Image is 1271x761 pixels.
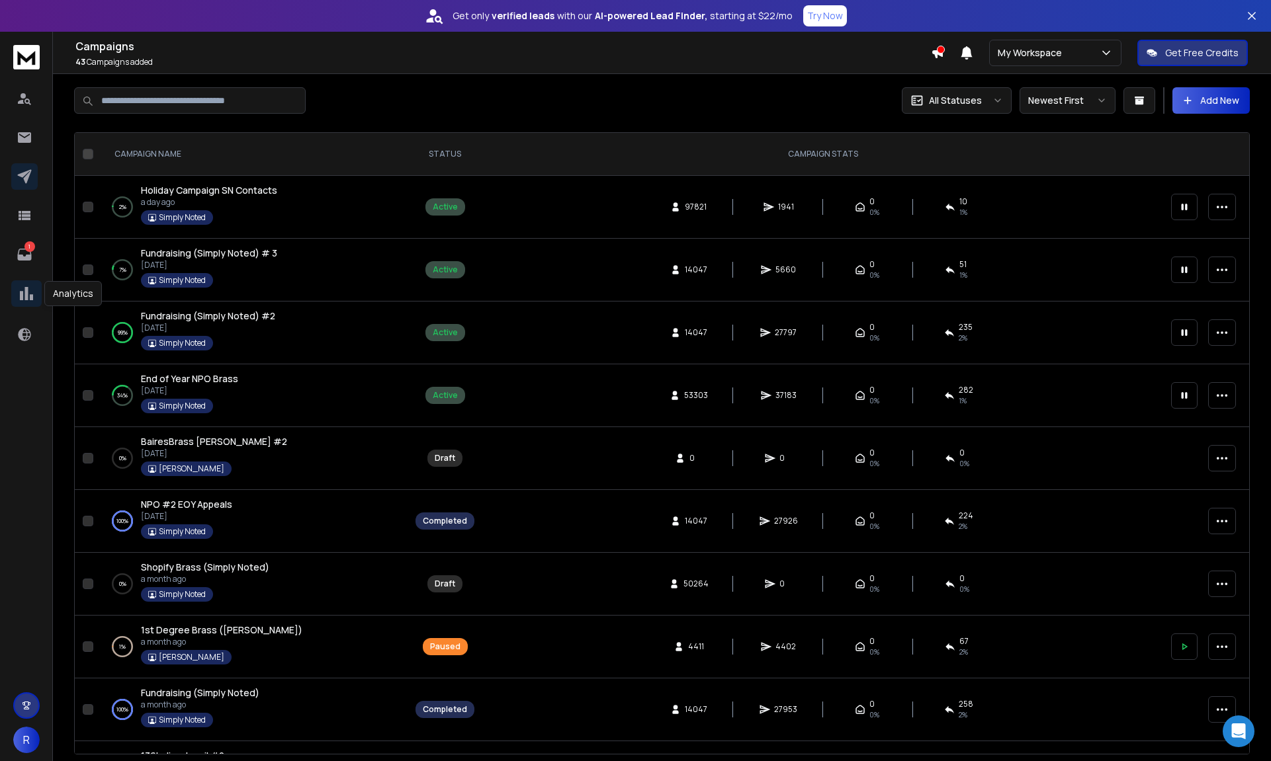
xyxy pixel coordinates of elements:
[595,9,707,22] strong: AI-powered Lead Finder,
[159,652,224,662] p: [PERSON_NAME]
[99,427,408,490] td: 0%BairesBrass [PERSON_NAME] #2[DATE][PERSON_NAME]
[869,636,875,647] span: 0
[116,703,128,716] p: 100 %
[689,453,703,463] span: 0
[141,623,302,637] a: 1st Degree Brass ([PERSON_NAME])
[775,641,796,652] span: 4402
[13,45,40,69] img: logo
[159,715,206,725] p: Simply Noted
[684,390,708,401] span: 53303
[141,561,269,574] a: Shopify Brass (Simply Noted)
[141,309,275,322] span: Fundraising (Simply Noted) #2
[869,709,879,720] span: 0%
[869,270,879,280] span: 0%
[119,640,126,653] p: 1 %
[141,309,275,323] a: Fundraising (Simply Noted) #2
[685,327,707,338] span: 14047
[75,57,931,67] p: Campaigns added
[116,514,128,528] p: 100 %
[141,247,277,259] span: Fundraising (Simply Noted) # 3
[1020,87,1116,114] button: Newest First
[775,390,797,401] span: 37183
[959,259,967,270] span: 51
[141,372,238,385] span: End of Year NPO Brass
[959,196,967,207] span: 10
[159,401,206,411] p: Simply Noted
[959,385,973,395] span: 282
[433,202,458,212] div: Active
[99,490,408,553] td: 100%NPO #2 EOY Appeals[DATE]Simply Noted
[774,704,797,715] span: 27953
[453,9,793,22] p: Get only with our starting at $22/mo
[75,38,931,54] h1: Campaigns
[1223,715,1254,747] div: Open Intercom Messenger
[869,259,875,270] span: 0
[141,511,232,522] p: [DATE]
[141,184,277,197] a: Holiday Campaign SN Contacts
[141,574,269,584] p: a month ago
[959,584,969,594] span: 0%
[119,452,126,465] p: 0 %
[11,241,38,268] a: 1
[869,395,879,406] span: 0%
[141,435,287,448] a: BairesBrass [PERSON_NAME] #2
[869,521,879,532] span: 0%
[869,196,875,207] span: 0
[482,133,1163,176] th: CAMPAIGN STATS
[118,326,128,339] p: 99 %
[959,395,967,406] span: 1 %
[141,372,238,385] a: End of Year NPO Brass
[141,260,277,270] p: [DATE]
[959,521,967,532] span: 2 %
[435,579,455,589] div: Draft
[959,709,967,720] span: 2 %
[959,573,965,584] span: 0
[929,94,982,107] p: All Statuses
[408,133,482,176] th: STATUS
[959,510,973,521] span: 224
[99,553,408,616] td: 0%Shopify Brass (Simply Noted)a month agoSimply Noted
[869,322,875,333] span: 0
[433,390,458,401] div: Active
[13,727,40,753] button: R
[117,389,128,402] p: 34 %
[959,458,969,469] span: 0%
[1137,40,1248,66] button: Get Free Credits
[159,212,206,223] p: Simply Noted
[869,207,879,218] span: 0%
[869,584,879,594] span: 0%
[433,327,458,338] div: Active
[99,176,408,239] td: 2%Holiday Campaign SN Contactsa day agoSimply Noted
[141,700,259,710] p: a month ago
[423,516,467,526] div: Completed
[685,704,707,715] span: 14047
[75,56,85,67] span: 43
[430,641,460,652] div: Paused
[869,385,875,395] span: 0
[1165,46,1239,60] p: Get Free Credits
[869,510,875,521] span: 0
[959,333,967,343] span: 2 %
[141,197,277,208] p: a day ago
[99,364,408,427] td: 34%End of Year NPO Brass[DATE]Simply Noted
[998,46,1067,60] p: My Workspace
[869,448,875,458] span: 0
[159,463,224,474] p: [PERSON_NAME]
[869,699,875,709] span: 0
[869,573,875,584] span: 0
[99,133,408,176] th: CAMPAIGN NAME
[959,647,968,657] span: 2 %
[159,338,206,348] p: Simply Noted
[959,636,969,647] span: 67
[869,333,879,343] span: 0%
[141,323,275,333] p: [DATE]
[959,207,967,218] span: 1 %
[774,516,798,526] span: 27926
[492,9,554,22] strong: verified leads
[119,200,126,214] p: 2 %
[869,458,879,469] span: 0%
[959,448,965,458] span: 0
[141,623,302,636] span: 1st Degree Brass ([PERSON_NAME])
[141,498,232,510] span: NPO #2 EOY Appeals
